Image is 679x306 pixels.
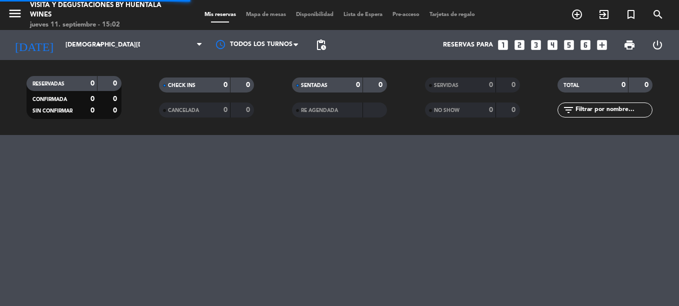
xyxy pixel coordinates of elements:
strong: 0 [511,106,517,113]
strong: 0 [489,81,493,88]
span: CHECK INS [168,83,195,88]
strong: 0 [90,80,94,87]
strong: 0 [90,95,94,102]
span: print [623,39,635,51]
span: Mapa de mesas [241,12,291,17]
i: search [652,8,664,20]
strong: 0 [621,81,625,88]
strong: 0 [223,81,227,88]
span: CONFIRMADA [32,97,67,102]
i: looks_5 [562,38,575,51]
strong: 0 [246,81,252,88]
strong: 0 [223,106,227,113]
strong: 0 [644,81,650,88]
input: Filtrar por nombre... [574,104,652,115]
i: turned_in_not [625,8,637,20]
i: looks_6 [579,38,592,51]
strong: 0 [489,106,493,113]
i: looks_one [496,38,509,51]
span: Reservas para [443,41,493,48]
i: filter_list [562,104,574,116]
i: looks_two [513,38,526,51]
strong: 0 [246,106,252,113]
span: Lista de Espera [338,12,387,17]
strong: 0 [378,81,384,88]
strong: 0 [113,95,119,102]
i: exit_to_app [598,8,610,20]
span: Disponibilidad [291,12,338,17]
i: arrow_drop_down [93,39,105,51]
span: SERVIDAS [434,83,458,88]
span: TOTAL [563,83,579,88]
i: menu [7,6,22,21]
div: LOG OUT [643,30,671,60]
i: power_settings_new [651,39,663,51]
span: Mis reservas [199,12,241,17]
span: CANCELADA [168,108,199,113]
strong: 0 [113,107,119,114]
strong: 0 [90,107,94,114]
strong: 0 [511,81,517,88]
i: add_box [595,38,608,51]
div: jueves 11. septiembre - 15:02 [30,20,162,30]
div: Visita y Degustaciones by Huentala Wines [30,0,162,20]
span: RE AGENDADA [301,108,338,113]
i: add_circle_outline [571,8,583,20]
span: RESERVADAS [32,81,64,86]
i: [DATE] [7,34,60,56]
span: NO SHOW [434,108,459,113]
span: SENTADAS [301,83,327,88]
span: SIN CONFIRMAR [32,108,72,113]
span: pending_actions [315,39,327,51]
i: looks_4 [546,38,559,51]
button: menu [7,6,22,24]
i: looks_3 [529,38,542,51]
strong: 0 [356,81,360,88]
span: Tarjetas de regalo [424,12,480,17]
strong: 0 [113,80,119,87]
span: Pre-acceso [387,12,424,17]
